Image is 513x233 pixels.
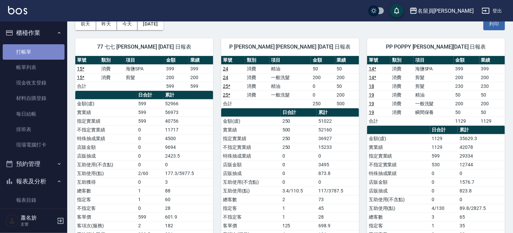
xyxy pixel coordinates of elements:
[163,169,213,178] td: 177.3/5977.5
[136,221,163,230] td: 2
[458,126,505,134] th: 累計
[136,178,163,186] td: 0
[221,56,359,108] table: a dense table
[75,195,136,204] td: 指定客
[136,91,163,100] th: 日合計
[281,125,317,134] td: 500
[75,204,136,213] td: 不指定客
[229,44,351,50] span: P [PERSON_NAME] [PERSON_NAME] [DATE] 日報表
[335,99,359,108] td: 500
[75,143,136,152] td: 店販金額
[367,152,430,160] td: 指定實業績
[221,186,281,195] td: 互助使用(點)
[75,160,136,169] td: 互助使用(不含點)
[245,73,269,82] td: 消費
[369,101,374,106] a: 19
[407,4,476,18] button: 名留員[PERSON_NAME]
[317,117,359,125] td: 51022
[5,214,19,228] img: Person
[390,4,403,17] button: save
[3,24,65,42] button: 櫃檯作業
[317,195,359,204] td: 73
[269,82,311,91] td: 精油
[136,125,163,134] td: 0
[317,213,359,221] td: 28
[3,155,65,173] button: 預約管理
[430,213,458,221] td: 3
[221,56,245,65] th: 單號
[221,169,281,178] td: 店販抽成
[221,221,281,230] td: 客單價
[430,152,458,160] td: 599
[390,99,413,108] td: 消費
[164,56,189,65] th: 金額
[245,82,269,91] td: 消費
[367,221,430,230] td: 指定客
[3,106,65,122] a: 每日結帳
[479,5,505,17] button: 登出
[75,108,136,117] td: 實業績
[458,152,505,160] td: 29334
[281,117,317,125] td: 250
[369,110,374,115] a: 19
[369,83,374,89] a: 18
[163,160,213,169] td: 0
[281,195,317,204] td: 2
[8,6,27,14] img: Logo
[3,91,65,106] a: 材料自購登錄
[221,99,245,108] td: 合計
[163,99,213,108] td: 52966
[221,134,281,143] td: 指定實業績
[458,221,505,230] td: 35
[454,64,479,73] td: 399
[317,125,359,134] td: 52160
[136,134,163,143] td: 0
[454,91,479,99] td: 50
[75,178,136,186] td: 互助獲得
[413,91,454,99] td: 精油
[458,169,505,178] td: 0
[458,195,505,204] td: 0
[21,215,55,221] h5: 蕭名旂
[100,73,124,82] td: 消費
[430,169,458,178] td: 0
[163,117,213,125] td: 40756
[367,204,430,213] td: 互助使用(點)
[281,152,317,160] td: 0
[311,73,335,82] td: 200
[163,143,213,152] td: 9694
[413,73,454,82] td: 剪髮
[221,195,281,204] td: 總客數
[221,204,281,213] td: 指定客
[223,66,228,71] a: 24
[317,221,359,230] td: 698.9
[3,75,65,91] a: 現金收支登錄
[3,192,65,208] a: 報表目錄
[136,204,163,213] td: 0
[335,73,359,82] td: 200
[75,99,136,108] td: 金額(虛)
[281,108,317,117] th: 日合計
[418,7,474,15] div: 名留員[PERSON_NAME]
[75,169,136,178] td: 互助使用(點)
[137,18,163,30] button: [DATE]
[390,64,413,73] td: 消費
[413,108,454,117] td: 瞬間保養
[164,64,189,73] td: 399
[163,108,213,117] td: 56973
[281,134,317,143] td: 250
[221,125,281,134] td: 實業績
[3,122,65,137] a: 排班表
[163,152,213,160] td: 2423.5
[479,117,505,125] td: 1129
[189,82,213,91] td: 599
[100,56,124,65] th: 類別
[311,56,335,65] th: 金額
[317,134,359,143] td: 36927
[317,178,359,186] td: 0
[83,44,205,50] span: 77 七七 [PERSON_NAME] [DATE] 日報表
[164,73,189,82] td: 200
[413,56,454,65] th: 項目
[311,99,335,108] td: 250
[430,134,458,143] td: 1129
